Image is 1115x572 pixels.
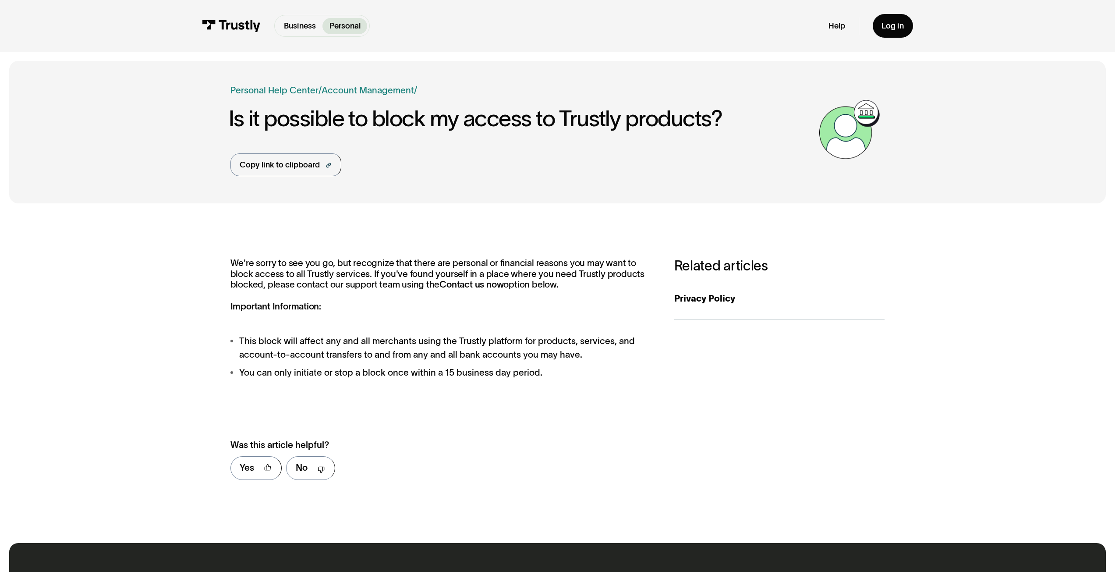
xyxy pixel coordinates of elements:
[322,18,367,34] a: Personal
[881,21,904,31] div: Log in
[828,21,845,31] a: Help
[674,258,885,274] h3: Related articles
[202,20,261,32] img: Trustly Logo
[240,461,254,475] div: Yes
[230,301,321,311] strong: Important Information:
[439,279,503,289] strong: Contact us now
[674,292,885,306] div: Privacy Policy
[230,334,652,362] li: This block will affect any and all merchants using the Trustly platform for products, services, a...
[284,20,316,32] p: Business
[286,456,335,480] a: No
[230,84,319,97] a: Personal Help Center
[319,84,322,97] div: /
[229,106,815,131] h1: Is it possible to block my access to Trustly products?
[230,153,341,176] a: Copy link to clipboard
[296,461,308,475] div: No
[230,456,282,480] a: Yes
[230,258,652,312] p: We're sorry to see you go, but recognize that there are personal or financial reasons you may wan...
[230,366,652,380] li: You can only initiate or stop a block once within a 15 business day period.
[277,18,322,34] a: Business
[230,438,628,452] div: Was this article helpful?
[322,85,414,95] a: Account Management
[674,278,885,320] a: Privacy Policy
[414,84,417,97] div: /
[873,14,913,38] a: Log in
[240,159,320,171] div: Copy link to clipboard
[329,20,361,32] p: Personal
